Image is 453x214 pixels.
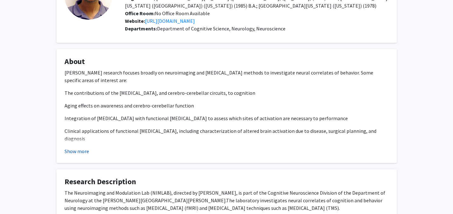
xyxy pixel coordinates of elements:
b: Website: [125,18,145,24]
p: [PERSON_NAME] research focuses broadly on neuroimaging and [MEDICAL_DATA] methods to investigate ... [65,69,389,84]
h4: About [65,57,389,66]
b: Departments: [125,25,157,32]
h4: Research Description [65,177,389,186]
a: Opens in a new tab [145,18,195,24]
p: The contributions of the [MEDICAL_DATA], and cerebro-cerebellar circuits, to cognition [65,89,389,97]
p: The Neuroimaging and Modulation Lab (NIMLAB), directed by [PERSON_NAME], is part of the Cognitive... [65,189,389,212]
p: Integration of [MEDICAL_DATA] with functional [MEDICAL_DATA] to assess which sites of activation ... [65,114,389,122]
p: Clinical applications of functional [MEDICAL_DATA], including characterization of altered brain a... [65,127,389,142]
iframe: Chat [5,185,27,209]
span: The laboratory investigates neural correlates of cognition and behavior using neuroimaging method... [65,197,382,211]
b: Office Room: [125,10,155,16]
p: Aging effects on awareness and cerebro-cerebellar function [65,102,389,109]
span: Department of Cognitive Science, Neurology, Neuroscience [157,25,285,32]
button: Show more [65,147,89,155]
span: No Office Room Available [125,10,210,16]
